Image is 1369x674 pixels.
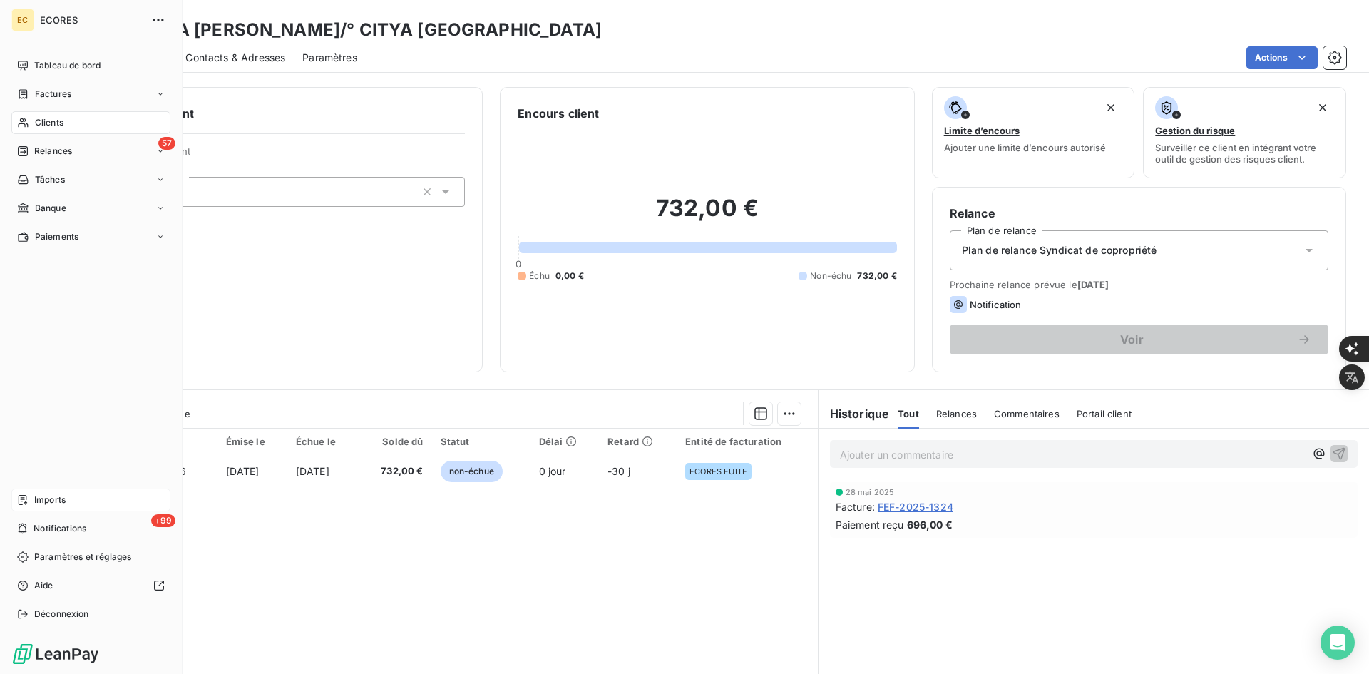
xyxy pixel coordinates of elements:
span: 732,00 € [857,270,896,282]
span: Non-échu [810,270,851,282]
span: [DATE] [1077,279,1109,290]
span: Paramètres [302,51,357,65]
span: Commentaires [994,408,1060,419]
span: 696,00 € [907,517,953,532]
span: non-échue [441,461,503,482]
span: 0 jour [539,465,566,477]
span: Déconnexion [34,608,89,621]
span: FEF-2025-1324 [878,499,953,514]
h6: Informations client [86,105,465,122]
span: Tableau de bord [34,59,101,72]
div: Open Intercom Messenger [1321,626,1355,660]
img: Logo LeanPay [11,643,100,665]
h6: Encours client [518,105,599,122]
span: Notification [970,299,1022,310]
span: Limite d’encours [944,125,1020,136]
span: Imports [34,494,66,506]
h2: 732,00 € [518,194,896,237]
span: Paiement reçu [836,517,904,532]
span: Facture : [836,499,875,514]
span: Aide [34,579,53,592]
span: Banque [35,202,66,215]
div: Échue le [296,436,349,447]
span: 0 [516,258,521,270]
span: Relances [34,145,72,158]
span: Surveiller ce client en intégrant votre outil de gestion des risques client. [1155,142,1334,165]
span: Prochaine relance prévue le [950,279,1328,290]
span: Plan de relance Syndicat de copropriété [962,243,1157,257]
span: 732,00 € [366,464,423,479]
div: Statut [441,436,522,447]
span: +99 [151,514,175,527]
div: Entité de facturation [685,436,809,447]
button: Voir [950,325,1328,354]
div: Solde dû [366,436,423,447]
span: Clients [35,116,63,129]
h3: SDC LA [PERSON_NAME]/° CITYA [GEOGRAPHIC_DATA] [125,17,602,43]
span: Factures [35,88,71,101]
button: Gestion du risqueSurveiller ce client en intégrant votre outil de gestion des risques client. [1143,87,1346,178]
span: ECORES [40,14,143,26]
span: Tout [898,408,919,419]
span: Voir [967,334,1297,345]
span: -30 j [607,465,630,477]
span: Paiements [35,230,78,243]
span: Notifications [34,522,86,535]
button: Limite d’encoursAjouter une limite d’encours autorisé [932,87,1135,178]
button: Actions [1246,46,1318,69]
span: Propriétés Client [115,145,465,165]
a: Aide [11,574,170,597]
h6: Historique [819,405,890,422]
span: Ajouter une limite d’encours autorisé [944,142,1106,153]
span: [DATE] [226,465,260,477]
span: [DATE] [296,465,329,477]
span: 0,00 € [555,270,584,282]
span: 28 mai 2025 [846,488,895,496]
span: Relances [936,408,977,419]
h6: Relance [950,205,1328,222]
div: Retard [607,436,668,447]
div: Délai [539,436,590,447]
span: Tâches [35,173,65,186]
span: Échu [529,270,550,282]
span: Gestion du risque [1155,125,1235,136]
span: ECORES FUITE [689,467,747,476]
div: Émise le [226,436,279,447]
div: EC [11,9,34,31]
span: Contacts & Adresses [185,51,285,65]
span: Paramètres et réglages [34,551,131,563]
span: Portail client [1077,408,1132,419]
span: 57 [158,137,175,150]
